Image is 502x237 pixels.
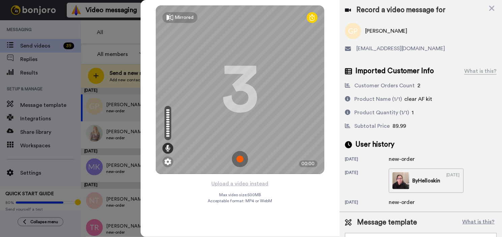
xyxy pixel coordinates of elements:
[345,156,389,163] div: [DATE]
[232,151,248,167] img: ic_record_start.svg
[219,192,261,198] span: Max video size: 500 MB
[354,82,415,90] div: Customer Orders Count
[208,198,272,204] span: Acceptable format: MP4 or WebM
[354,109,409,117] div: Product Quantity (1/1)
[464,67,497,75] div: What is this?
[355,66,434,76] span: Imported Customer Info
[299,160,318,167] div: 00:00
[354,122,390,130] div: Subtotal Price
[389,169,464,193] a: ByHelloskin[DATE]
[209,179,270,188] button: Upload a video instead
[460,217,497,228] button: What is this?
[405,96,433,102] span: clear AF kit
[392,172,409,189] img: 67e4af77-db9c-43a1-9f74-cb61acdb576d-thumb.jpg
[345,170,389,193] div: [DATE]
[165,158,171,165] img: ic_gear.svg
[412,110,414,115] span: 1
[389,198,422,206] div: new-order
[413,177,441,185] div: By Helloskin
[354,95,402,103] div: Product Name (1/1)
[447,172,460,189] div: [DATE]
[222,64,259,115] div: 3
[389,155,422,163] div: new-order
[418,83,421,88] span: 2
[355,140,394,150] span: User history
[357,217,417,228] span: Message template
[356,45,445,53] span: [EMAIL_ADDRESS][DOMAIN_NAME]
[345,200,389,206] div: [DATE]
[392,123,407,129] span: 89.99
